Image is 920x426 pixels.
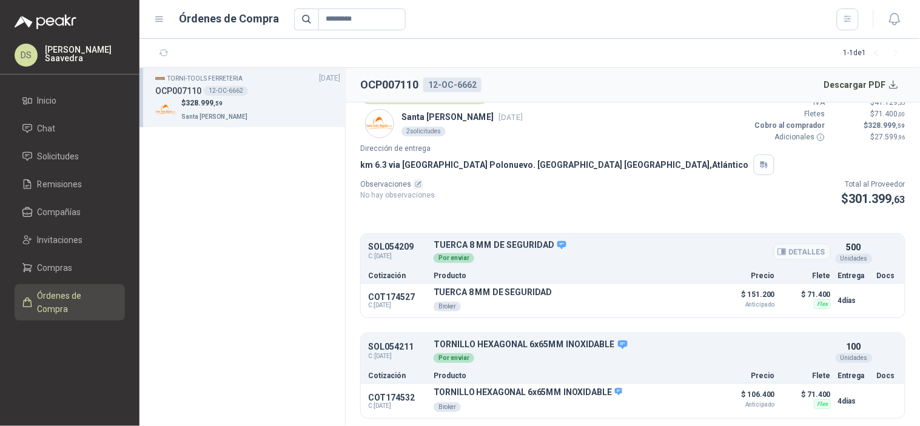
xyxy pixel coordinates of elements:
[434,339,831,350] p: TORNILLO HEXAGONAL 6x65MM INOXIDABLE
[15,89,125,112] a: Inicio
[714,287,775,308] p: $ 151.200
[898,111,905,118] span: ,00
[434,302,461,311] div: Broker
[434,387,622,398] p: TORNILLO HEXAGONAL 6x65MM INOXIDABLE
[836,254,873,264] div: Unidades
[842,179,905,190] p: Total al Proveedor
[833,131,905,143] p: $
[847,340,861,353] p: 100
[714,272,775,279] p: Precio
[45,45,125,62] p: [PERSON_NAME] Saavedra
[434,253,474,263] div: Por enviar
[368,351,426,361] span: C: [DATE]
[842,190,905,208] p: $
[782,387,831,402] p: $ 71.400
[38,122,56,135] span: Chat
[15,256,125,279] a: Compras
[836,353,873,363] div: Unidades
[838,394,870,408] p: 4 días
[38,178,82,191] span: Remisiones
[360,190,435,201] p: No hay observaciones
[181,113,247,120] span: Santa [PERSON_NAME]
[499,113,523,122] span: [DATE]
[714,387,775,408] p: $ 106.400
[360,158,749,171] p: km 6.3 via [GEOGRAPHIC_DATA] Polonuevo. [GEOGRAPHIC_DATA] [GEOGRAPHIC_DATA] , Atlántico
[753,108,825,120] p: Fletes
[213,100,223,107] span: ,59
[753,120,825,131] p: Cobro al comprador
[434,372,707,379] p: Producto
[38,150,79,163] span: Solicitudes
[434,287,552,297] p: TUERCA 8 MM DE SEGURIDAD
[753,97,825,108] p: IVA
[180,10,280,27] h1: Órdenes de Compra
[155,73,165,83] img: Company Logo
[360,76,418,93] h2: OCP007110
[898,134,905,141] span: ,96
[368,372,426,379] p: Cotización
[204,86,248,96] div: 12-OC-6662
[155,84,201,98] h3: OCP007110
[814,299,831,309] div: Flex
[15,284,125,321] a: Órdenes de Compra
[896,122,905,129] span: ,59
[423,78,482,92] div: 12-OC-6662
[838,372,870,379] p: Entrega
[368,242,426,251] p: SOL054209
[38,233,83,247] span: Invitaciones
[155,73,340,122] a: Company LogoTORNI-TOOLS FERRETERIA[DATE] OCP00711012-OC-6662Company Logo$328.999,59Santa [PERSON_...
[814,399,831,409] div: Flex
[833,108,905,120] p: $
[368,393,426,402] p: COT174532
[782,287,831,302] p: $ 71.400
[319,73,340,84] span: [DATE]
[15,15,76,29] img: Logo peakr
[833,97,905,108] p: $
[15,201,125,224] a: Compañías
[401,110,523,124] p: Santa [PERSON_NAME]
[875,98,905,107] span: 41.129
[774,244,831,260] button: Detalles
[368,251,426,261] span: C: [DATE]
[368,302,426,309] span: C: [DATE]
[714,402,775,408] span: Anticipado
[868,121,905,130] span: 328.999
[38,289,113,316] span: Órdenes de Compra
[181,98,250,109] p: $
[15,173,125,196] a: Remisiones
[782,272,831,279] p: Flete
[167,74,243,84] p: TORNI-TOOLS FERRETERIA
[368,292,426,302] p: COT174527
[366,110,394,138] img: Company Logo
[753,131,825,143] p: Adicionales
[849,191,905,206] span: 301.399
[434,402,461,412] div: Broker
[15,117,125,140] a: Chat
[833,120,905,131] p: $
[155,99,176,121] img: Company Logo
[38,261,73,275] span: Compras
[844,44,905,63] div: 1 - 1 de 1
[875,133,905,141] span: 27.599
[782,372,831,379] p: Flete
[714,372,775,379] p: Precio
[877,372,898,379] p: Docs
[892,194,905,205] span: ,63
[898,99,905,106] span: ,35
[368,342,426,351] p: SOL054211
[360,179,435,190] p: Observaciones
[15,44,38,67] div: DS
[186,99,223,107] span: 328.999
[368,272,426,279] p: Cotización
[847,241,861,254] p: 500
[875,110,905,118] span: 71.400
[434,272,707,279] p: Producto
[838,293,870,308] p: 4 días
[434,353,474,363] div: Por enviar
[877,272,898,279] p: Docs
[434,240,831,251] p: TUERCA 8 MM DE SEGURIDAD
[38,94,57,107] span: Inicio
[15,228,125,251] a: Invitaciones
[401,127,446,136] div: 2 solicitudes
[38,205,81,219] span: Compañías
